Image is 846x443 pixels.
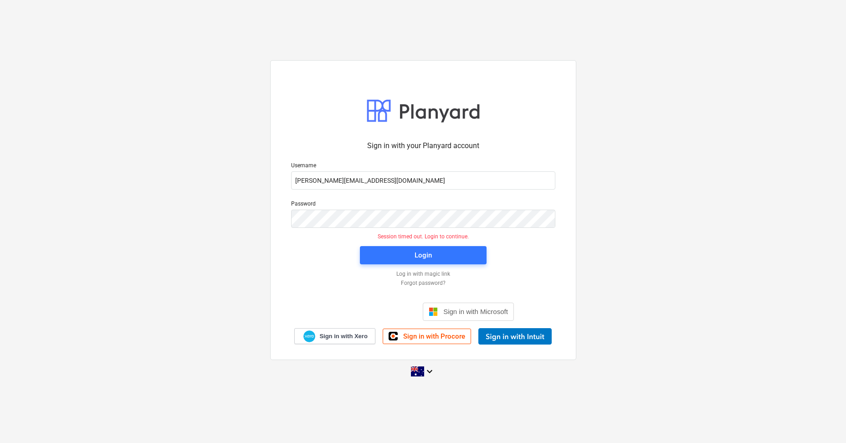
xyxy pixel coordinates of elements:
[403,332,465,340] span: Sign in with Procore
[360,246,487,264] button: Login
[294,328,375,344] a: Sign in with Xero
[291,162,555,171] p: Username
[429,307,438,316] img: Microsoft logo
[303,330,315,343] img: Xero logo
[415,249,432,261] div: Login
[291,201,555,210] p: Password
[287,280,560,287] a: Forgot password?
[319,332,367,340] span: Sign in with Xero
[328,302,420,322] iframe: Sign in with Google Button
[800,399,846,443] iframe: Chat Widget
[291,140,555,151] p: Sign in with your Planyard account
[383,329,471,344] a: Sign in with Procore
[291,171,555,190] input: Username
[443,308,508,315] span: Sign in with Microsoft
[286,233,561,241] p: Session timed out. Login to continue.
[287,271,560,278] a: Log in with magic link
[424,366,435,377] i: keyboard_arrow_down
